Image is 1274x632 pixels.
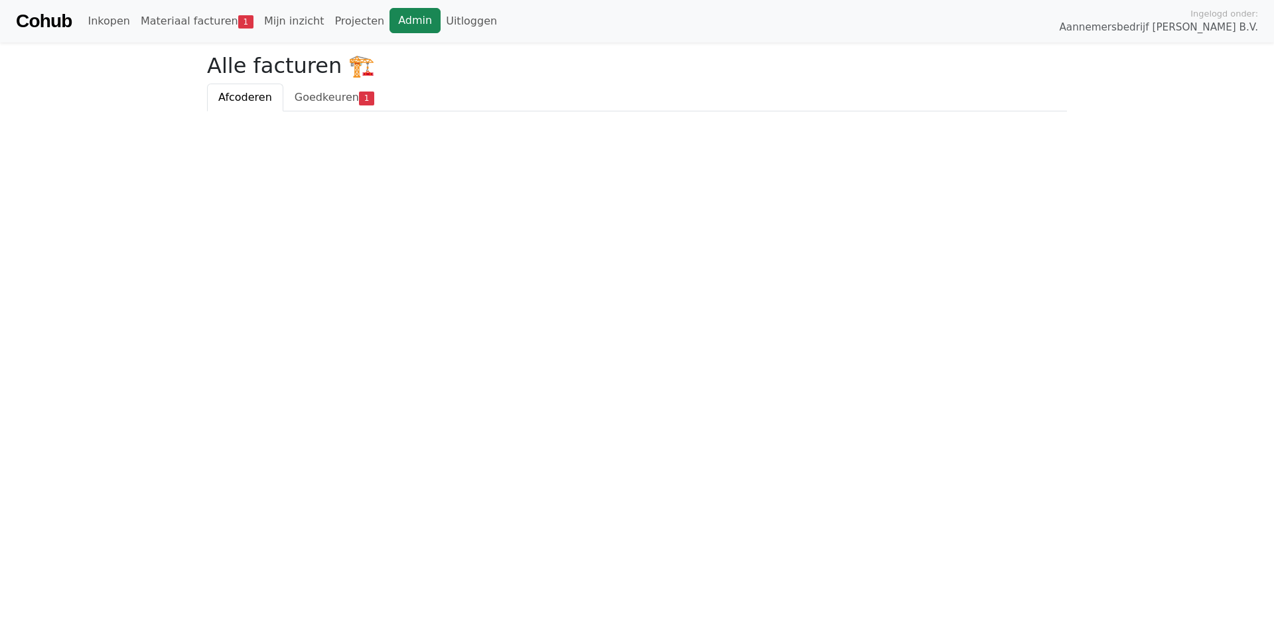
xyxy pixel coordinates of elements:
a: Goedkeuren1 [283,84,386,111]
a: Cohub [16,5,72,37]
a: Materiaal facturen1 [135,8,259,34]
a: Projecten [329,8,389,34]
span: Aannemersbedrijf [PERSON_NAME] B.V. [1059,20,1258,35]
span: 1 [238,15,253,29]
span: 1 [359,92,374,105]
a: Uitloggen [441,8,502,34]
span: Ingelogd onder: [1190,7,1258,20]
span: Goedkeuren [295,91,359,103]
a: Mijn inzicht [259,8,330,34]
a: Inkopen [82,8,135,34]
a: Admin [389,8,441,33]
span: Afcoderen [218,91,272,103]
h2: Alle facturen 🏗️ [207,53,1067,78]
a: Afcoderen [207,84,283,111]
